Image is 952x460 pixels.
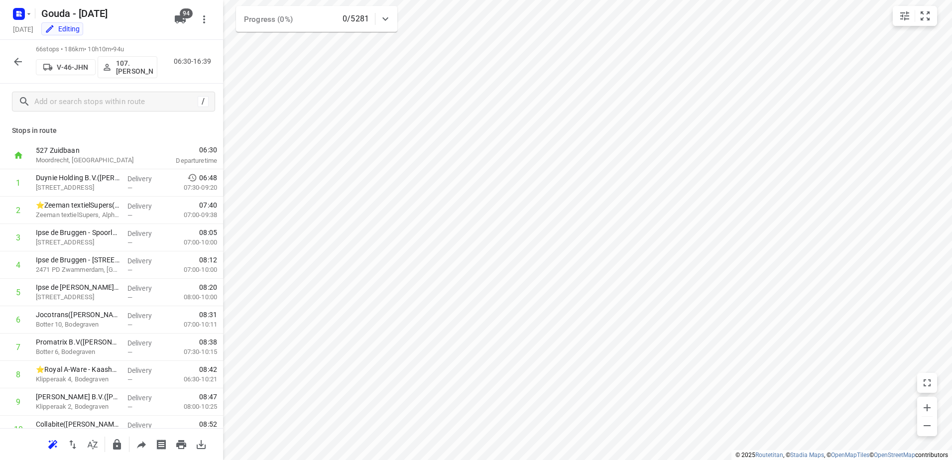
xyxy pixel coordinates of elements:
p: 07:00-10:00 [168,237,217,247]
p: Delivery [127,256,164,266]
span: 06:48 [199,173,217,183]
p: Jocotrans(Mariska de Jong / Marjolein Zaal) [36,310,119,320]
button: Fit zoom [915,6,935,26]
p: Zeeman textielSupers, Alphen Aan Den Rijn [36,210,119,220]
p: Delivery [127,201,164,211]
div: 4 [16,260,20,270]
div: 8 [16,370,20,379]
button: Lock route [107,435,127,455]
span: Reoptimize route [43,439,63,449]
p: 08:00-10:25 [168,402,217,412]
p: 07:30-09:20 [168,183,217,193]
h5: Gouda - [DATE] [37,5,166,21]
p: 07:00-10:00 [168,265,217,275]
span: — [127,376,132,383]
p: Ouderijnlaan 27, Zwammerdam [36,292,119,302]
p: 07:00-10:11 [168,320,217,330]
span: 08:20 [199,282,217,292]
div: small contained button group [893,6,937,26]
p: Ipse de Bruggen - [STREET_ADDRESS]([PERSON_NAME] & [PERSON_NAME]) [36,255,119,265]
span: — [127,239,132,246]
span: Sort by time window [83,439,103,449]
span: 08:05 [199,228,217,237]
p: Delivery [127,311,164,321]
span: 07:40 [199,200,217,210]
span: — [127,184,132,192]
p: 107.[PERSON_NAME] [116,59,153,75]
p: Stops in route [12,125,211,136]
p: Van den Oudenrijn B.V.(Nancy de Heer) [36,392,119,402]
button: Map settings [895,6,915,26]
p: 06:30-10:21 [168,374,217,384]
span: 08:52 [199,419,217,429]
p: Moordrecht, [GEOGRAPHIC_DATA] [36,155,139,165]
span: 94 [180,8,193,18]
span: • [111,45,113,53]
span: — [127,321,132,329]
p: V-46-JHN [57,63,88,71]
div: You are currently in edit mode. [45,24,80,34]
span: — [127,294,132,301]
p: Delivery [127,283,164,293]
span: Reverse route [63,439,83,449]
div: Progress (0%)0/5281 [236,6,397,32]
div: 9 [16,397,20,407]
a: OpenMapTiles [831,452,869,459]
p: Delivery [127,338,164,348]
span: — [127,403,132,411]
p: Promatrix B.V(Mirjam Visser) [36,337,119,347]
a: OpenStreetMap [874,452,915,459]
div: 7 [16,343,20,352]
span: 06:30 [151,145,217,155]
span: 08:12 [199,255,217,265]
span: Print route [171,439,191,449]
p: Collabite(Paula Gorthuis) [36,419,119,429]
h5: Project date [9,23,37,35]
div: 6 [16,315,20,325]
span: 08:47 [199,392,217,402]
div: 10 [14,425,23,434]
button: 107.[PERSON_NAME] [98,56,157,78]
p: 0/5281 [343,13,369,25]
p: 08:00-10:00 [168,292,217,302]
p: Delivery [127,365,164,375]
p: 2471 PD Zwammerdam, Zwammerdam [36,265,119,275]
span: — [127,348,132,356]
div: 5 [16,288,20,297]
span: Download route [191,439,211,449]
p: Botter 6, Bodegraven [36,347,119,357]
span: Share route [131,439,151,449]
p: Klipperaak 4, Bodegraven [36,374,119,384]
span: — [127,266,132,274]
p: Duynie Holding B.V.(Jacqueline van Wijk) [36,173,119,183]
p: Ipse de Bruggen - Spoorlaan - Zorgmanagers(Saskia van Kempen & Kim Aartman) [36,228,119,237]
p: 66 stops • 186km • 10h10m [36,45,157,54]
p: [STREET_ADDRESS] [36,237,119,247]
p: Klipperaak 2, Bodegraven [36,402,119,412]
span: 94u [113,45,123,53]
p: Kortsteekterweg 57A, Alphen Aan Den Rijn [36,183,119,193]
span: Print shipping labels [151,439,171,449]
p: 527 Zuidbaan [36,145,139,155]
span: 08:31 [199,310,217,320]
a: Stadia Maps [790,452,824,459]
button: 94 [170,9,190,29]
p: Delivery [127,174,164,184]
div: 3 [16,233,20,242]
span: — [127,212,132,219]
span: Progress (0%) [244,15,293,24]
button: More [194,9,214,29]
button: V-46-JHN [36,59,96,75]
p: Delivery [127,229,164,238]
li: © 2025 , © , © © contributors [735,452,948,459]
p: ⭐Royal A-Ware - Kaashandel Noordhoek V.O.F.(Rogier Martens) [36,364,119,374]
p: Delivery [127,393,164,403]
div: 2 [16,206,20,215]
p: Ipse de Bruggen - Woning 27(Marjan de Kooter) [36,282,119,292]
span: 08:42 [199,364,217,374]
p: Botter 10, Bodegraven [36,320,119,330]
a: Routetitan [755,452,783,459]
div: / [198,96,209,107]
p: 07:00-09:38 [168,210,217,220]
p: 06:30-16:39 [174,56,215,67]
